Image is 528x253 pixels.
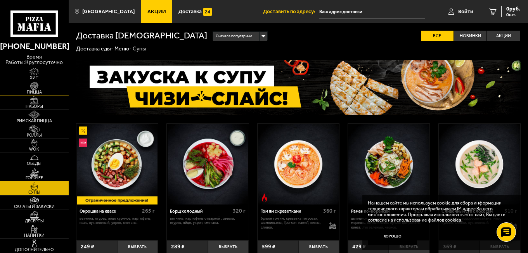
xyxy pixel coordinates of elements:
span: [GEOGRAPHIC_DATA] [82,9,135,14]
a: Меню- [114,45,132,52]
span: Сначала популярные [216,31,252,42]
button: Хорошо [368,229,417,245]
h1: Доставка [DEMOGRAPHIC_DATA] [76,31,207,40]
img: Новинка [79,139,87,147]
span: 0 шт. [506,12,520,17]
label: Все [421,31,454,41]
a: Острое блюдоТом ям с креветками [258,124,339,204]
img: Острое блюдо [260,193,268,201]
label: Новинки [454,31,487,41]
img: Борщ холодный [168,124,248,204]
img: 15daf4d41897b9f0e9f617042186c801.svg [203,8,211,16]
span: 429 ₽ [352,244,366,250]
img: Акционный [79,126,87,135]
img: Рамен по-корейски [348,124,429,204]
span: Акции [147,9,166,14]
img: Том ям с креветками [258,124,339,204]
span: Доставить по адресу: [263,9,319,14]
img: Окрошка на квасе [77,124,158,204]
img: Сливочный суп с лососем [439,124,520,204]
p: ветчина, огурец, яйцо куриное, картофель, квас, лук зеленый, укроп, сметана. [80,216,155,225]
span: 0 руб. [506,6,520,12]
input: Ваш адрес доставки [319,5,425,19]
div: Том ям с креветками [261,209,322,214]
a: Рамен по-корейски [348,124,429,204]
div: Рамен по-корейски [351,209,412,214]
span: 599 ₽ [262,244,275,250]
span: 320 г [233,208,246,214]
span: Доставка [178,9,202,14]
div: Борщ холодный [170,209,231,214]
span: Войти [458,9,473,14]
p: ветчина, картофель отварной , свёкла, огурец, яйцо, укроп, сметана. [170,216,246,225]
p: На нашем сайте мы используем cookie для сбора информации технического характера и обрабатываем IP... [368,200,511,223]
span: 289 ₽ [171,244,185,250]
a: Доставка еды- [76,45,113,52]
div: Окрошка на квасе [80,209,140,214]
span: 265 г [142,208,155,214]
span: 360 г [323,208,336,214]
p: бульон том ям, креветка тигровая, шампиньоны, [PERSON_NAME], кинза, сливки. [261,216,324,229]
div: Супы [133,45,146,52]
label: Акции [487,31,520,41]
a: АкционныйНовинкаОкрошка на квасе [76,124,158,204]
span: 249 ₽ [81,244,94,250]
p: цыпленок, лапша удон, томаты, огурец, морковь, яичный блин, бульон для рамена, кинза, лук зеленый... [351,216,427,229]
a: Борщ холодный [167,124,248,204]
